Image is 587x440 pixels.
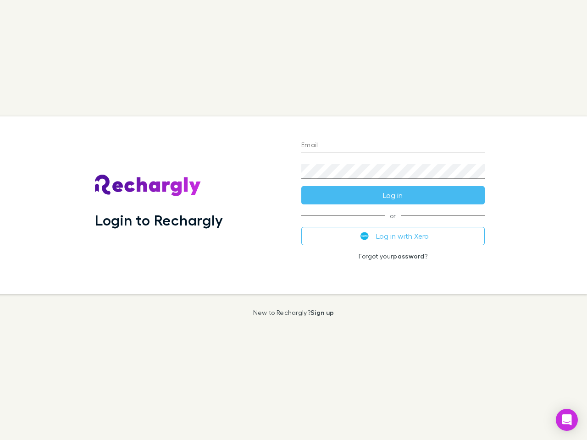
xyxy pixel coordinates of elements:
h1: Login to Rechargly [95,211,223,229]
img: Xero's logo [360,232,369,240]
p: Forgot your ? [301,253,485,260]
span: or [301,215,485,216]
a: Sign up [310,308,334,316]
img: Rechargly's Logo [95,175,201,197]
button: Log in with Xero [301,227,485,245]
p: New to Rechargly? [253,309,334,316]
div: Open Intercom Messenger [556,409,578,431]
a: password [393,252,424,260]
button: Log in [301,186,485,204]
